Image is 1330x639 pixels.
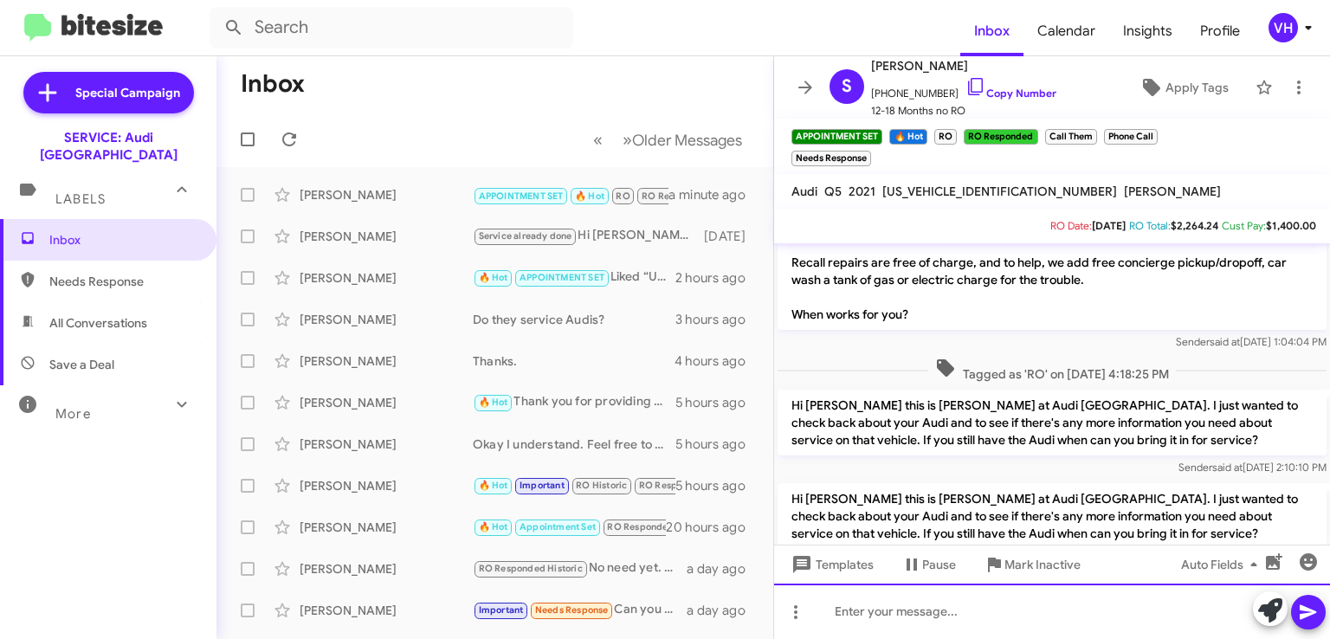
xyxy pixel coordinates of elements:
[576,480,627,491] span: RO Historic
[788,549,874,580] span: Templates
[210,7,573,48] input: Search
[473,558,687,578] div: No need yet. Thanks.
[960,6,1023,56] span: Inbox
[1129,219,1171,232] span: RO Total:
[1254,13,1311,42] button: VH
[675,311,759,328] div: 3 hours ago
[23,72,194,113] a: Special Campaign
[889,129,926,145] small: 🔥 Hot
[922,549,956,580] span: Pause
[1266,219,1316,232] span: $1,400.00
[1212,461,1243,474] span: said at
[520,272,604,283] span: APPOINTMENT SET
[965,87,1056,100] a: Copy Number
[49,314,147,332] span: All Conversations
[849,184,875,199] span: 2021
[934,129,957,145] small: RO
[300,186,473,203] div: [PERSON_NAME]
[675,477,759,494] div: 5 hours ago
[882,184,1117,199] span: [US_VEHICLE_IDENTIFICATION_NUMBER]
[1165,72,1229,103] span: Apply Tags
[639,480,743,491] span: RO Responded Historic
[473,352,675,370] div: Thanks.
[642,190,708,202] span: RO Responded
[583,122,613,158] button: Previous
[675,436,759,453] div: 5 hours ago
[300,311,473,328] div: [PERSON_NAME]
[55,191,106,207] span: Labels
[300,352,473,370] div: [PERSON_NAME]
[1109,6,1186,56] span: Insights
[535,604,609,616] span: Needs Response
[300,269,473,287] div: [PERSON_NAME]
[774,549,888,580] button: Templates
[778,483,1327,549] p: Hi [PERSON_NAME] this is [PERSON_NAME] at Audi [GEOGRAPHIC_DATA]. I just wanted to check back abo...
[55,406,91,422] span: More
[1124,184,1221,199] span: [PERSON_NAME]
[49,356,114,373] span: Save a Deal
[607,521,711,532] span: RO Responded Historic
[1176,335,1327,348] span: Sender [DATE] 1:04:04 PM
[668,186,759,203] div: a minute ago
[473,436,675,453] div: Okay I understand. Feel free to reach out if I can help in the future!👍
[241,70,305,98] h1: Inbox
[300,560,473,578] div: [PERSON_NAME]
[888,549,970,580] button: Pause
[616,190,629,202] span: RO
[300,519,473,536] div: [PERSON_NAME]
[1023,6,1109,56] a: Calendar
[300,602,473,619] div: [PERSON_NAME]
[1210,335,1240,348] span: said at
[575,190,604,202] span: 🔥 Hot
[479,563,583,574] span: RO Responded Historic
[1178,461,1327,474] span: Sender [DATE] 2:10:10 PM
[842,73,852,100] span: S
[824,184,842,199] span: Q5
[666,519,759,536] div: 20 hours ago
[49,273,197,290] span: Needs Response
[675,269,759,287] div: 2 hours ago
[871,76,1056,102] span: [PHONE_NUMBER]
[632,131,742,150] span: Older Messages
[520,480,565,491] span: Important
[1167,549,1278,580] button: Auto Fields
[791,129,882,145] small: APPOINTMENT SET
[675,394,759,411] div: 5 hours ago
[1092,219,1126,232] span: [DATE]
[1120,72,1247,103] button: Apply Tags
[520,521,596,532] span: Appointment Set
[778,390,1327,455] p: Hi [PERSON_NAME] this is [PERSON_NAME] at Audi [GEOGRAPHIC_DATA]. I just wanted to check back abo...
[675,352,759,370] div: 4 hours ago
[300,394,473,411] div: [PERSON_NAME]
[791,184,817,199] span: Audi
[1171,219,1218,232] span: $2,264.24
[300,436,473,453] div: [PERSON_NAME]
[1045,129,1097,145] small: Call Them
[928,358,1176,383] span: Tagged as 'RO' on [DATE] 4:18:25 PM
[479,272,508,283] span: 🔥 Hot
[1269,13,1298,42] div: VH
[75,84,180,101] span: Special Campaign
[473,311,675,328] div: Do they service Audis?
[1104,129,1158,145] small: Phone Call
[1004,549,1081,580] span: Mark Inactive
[1186,6,1254,56] a: Profile
[593,129,603,151] span: «
[778,160,1327,330] p: Hi [PERSON_NAME], this is [PERSON_NAME] Service Manager at Audi [GEOGRAPHIC_DATA]. Our records in...
[49,231,197,248] span: Inbox
[473,600,687,620] div: Can you help resolve this under a warranty fix?
[473,517,666,537] div: Ok thanks so much.
[479,230,572,242] span: Service already done
[473,475,675,495] div: No rush or worries at all, your health comes first. Let us know when you're ready and we'll set i...
[687,602,759,619] div: a day ago
[479,604,524,616] span: Important
[964,129,1037,145] small: RO Responded
[479,521,508,532] span: 🔥 Hot
[473,184,668,205] div: Just FYI, handled by [PERSON_NAME] in service
[1050,219,1092,232] span: RO Date:
[584,122,752,158] nav: Page navigation example
[300,228,473,245] div: [PERSON_NAME]
[473,392,675,412] div: Thank you for providing that. Yes, you still have your last pre-paid maintenance with Audi Care f...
